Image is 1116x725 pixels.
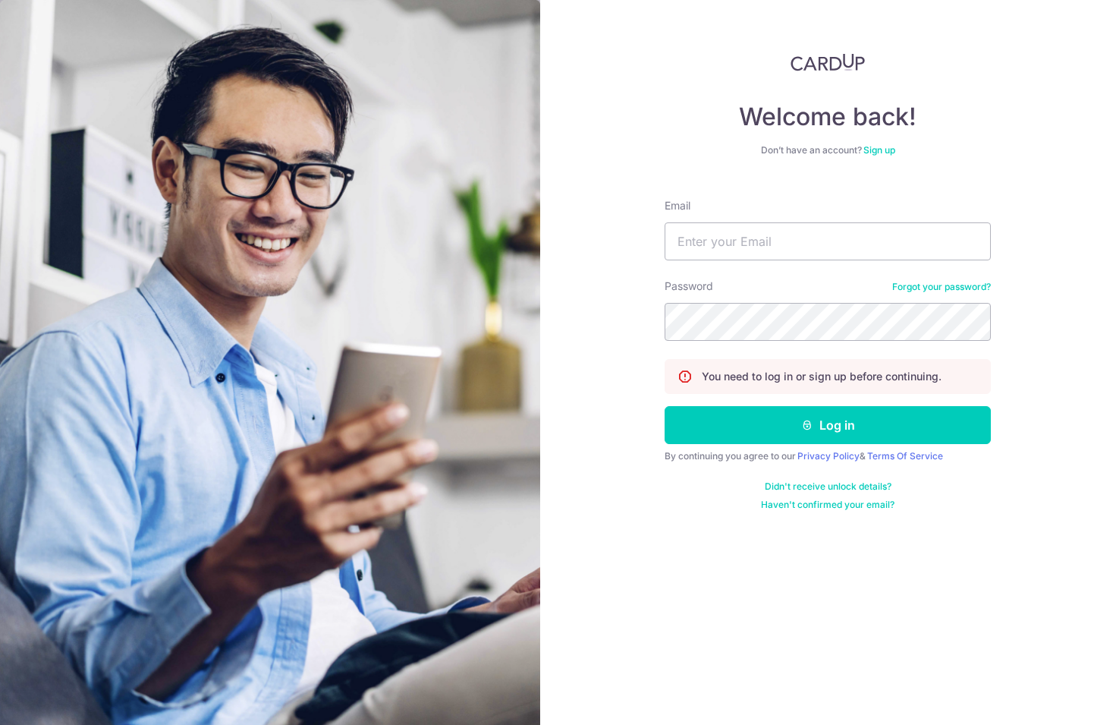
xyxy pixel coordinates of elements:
a: Sign up [863,144,895,156]
img: CardUp Logo [791,53,865,71]
a: Privacy Policy [797,450,860,462]
input: Enter your Email [665,222,991,260]
a: Forgot your password? [892,281,991,293]
div: By continuing you agree to our & [665,450,991,462]
label: Password [665,279,713,294]
a: Terms Of Service [867,450,943,462]
div: Don’t have an account? [665,144,991,156]
button: Log in [665,406,991,444]
a: Didn't receive unlock details? [765,481,891,493]
h4: Welcome back! [665,102,991,132]
label: Email [665,198,690,213]
a: Haven't confirmed your email? [761,499,894,511]
p: You need to log in or sign up before continuing. [702,369,942,384]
